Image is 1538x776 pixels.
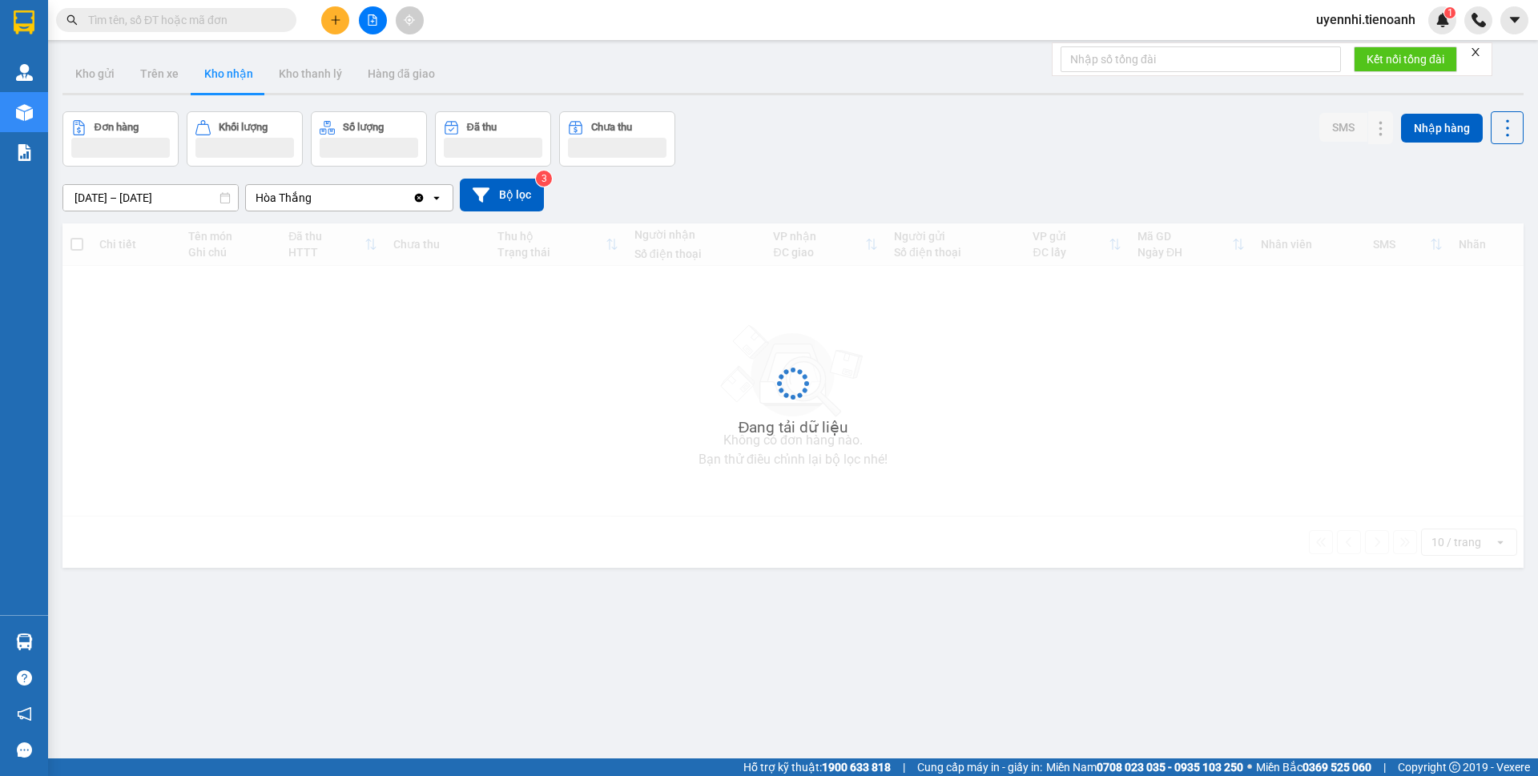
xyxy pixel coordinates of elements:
span: file-add [367,14,378,26]
span: Hỗ trợ kỹ thuật: [743,758,891,776]
button: caret-down [1500,6,1528,34]
input: Tìm tên, số ĐT hoặc mã đơn [88,11,277,29]
img: warehouse-icon [16,633,33,650]
button: Kho nhận [191,54,266,93]
strong: 1900 633 818 [822,761,891,774]
div: Số lượng [343,122,384,133]
div: Đơn hàng [95,122,139,133]
span: Kết nối tổng đài [1367,50,1444,68]
span: message [17,742,32,758]
div: Hòa Thắng [256,190,312,206]
sup: 1 [1444,7,1455,18]
span: | [1383,758,1386,776]
div: Đang tải dữ liệu [739,416,848,440]
div: Chưa thu [591,122,632,133]
button: aim [396,6,424,34]
div: Khối lượng [219,122,268,133]
sup: 3 [536,171,552,187]
input: Nhập số tổng đài [1061,46,1341,72]
span: uyennhi.tienoanh [1303,10,1428,30]
button: Khối lượng [187,111,303,167]
svg: Clear value [413,191,425,204]
button: Đã thu [435,111,551,167]
button: Số lượng [311,111,427,167]
button: file-add [359,6,387,34]
img: logo-vxr [14,10,34,34]
span: caret-down [1508,13,1522,27]
img: warehouse-icon [16,104,33,121]
input: Select a date range. [63,185,238,211]
button: Bộ lọc [460,179,544,211]
img: phone-icon [1472,13,1486,27]
img: solution-icon [16,144,33,161]
button: Hàng đã giao [355,54,448,93]
button: Kho thanh lý [266,54,355,93]
input: Selected Hòa Thắng. [313,190,315,206]
span: plus [330,14,341,26]
strong: 0369 525 060 [1302,761,1371,774]
span: copyright [1449,762,1460,773]
div: Đã thu [467,122,497,133]
span: | [903,758,905,776]
span: Miền Bắc [1256,758,1371,776]
svg: open [430,191,443,204]
button: Trên xe [127,54,191,93]
button: SMS [1319,113,1367,142]
span: search [66,14,78,26]
button: Đơn hàng [62,111,179,167]
span: close [1470,46,1481,58]
button: plus [321,6,349,34]
span: aim [404,14,415,26]
span: Miền Nam [1046,758,1243,776]
img: icon-new-feature [1435,13,1450,27]
strong: 0708 023 035 - 0935 103 250 [1097,761,1243,774]
span: question-circle [17,670,32,686]
img: warehouse-icon [16,64,33,81]
span: Cung cấp máy in - giấy in: [917,758,1042,776]
button: Nhập hàng [1401,114,1483,143]
span: ⚪️ [1247,764,1252,770]
span: notification [17,706,32,722]
button: Kết nối tổng đài [1354,46,1457,72]
button: Chưa thu [559,111,675,167]
span: 1 [1447,7,1452,18]
button: Kho gửi [62,54,127,93]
